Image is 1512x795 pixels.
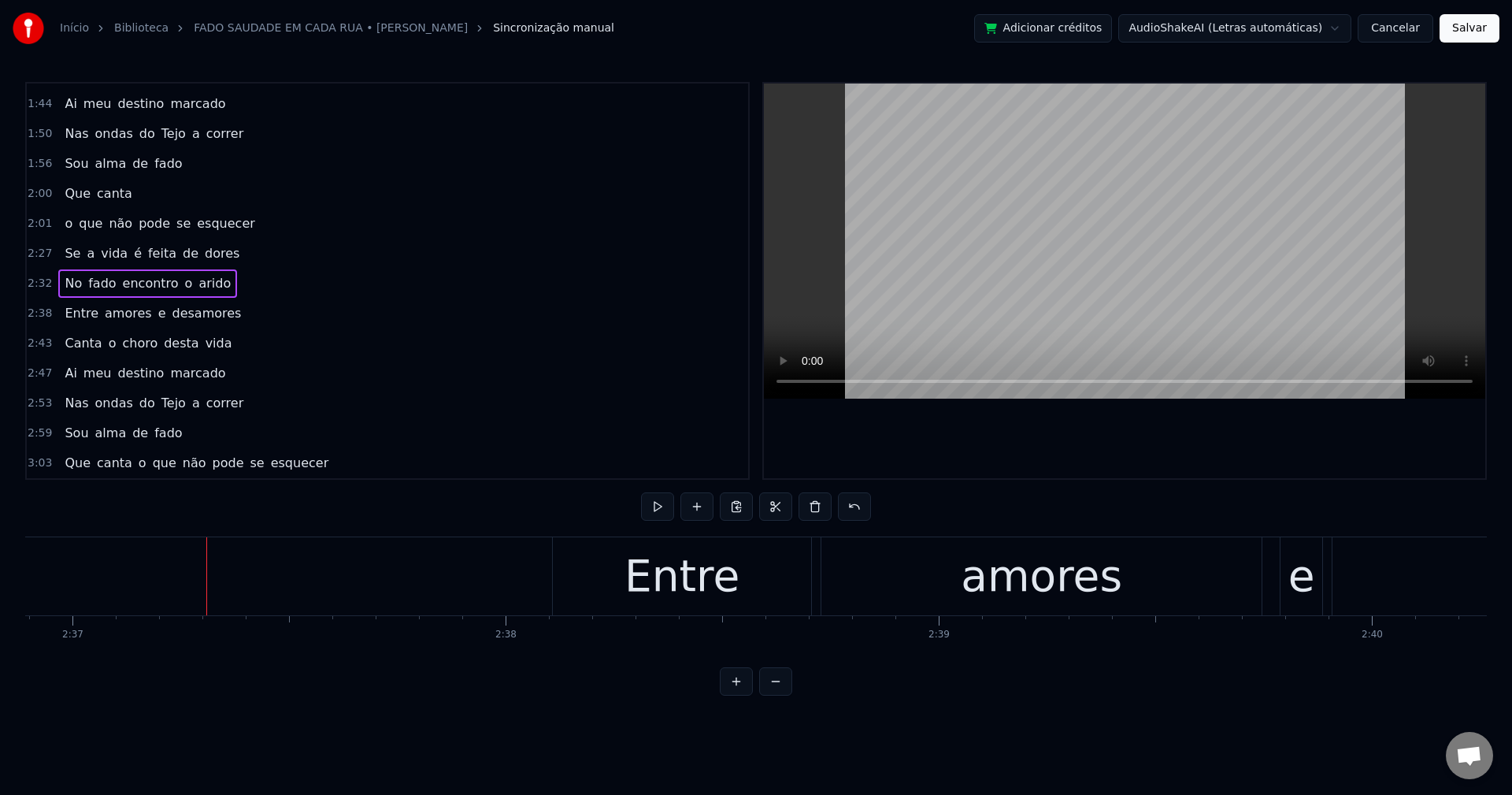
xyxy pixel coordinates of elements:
a: Open chat [1446,732,1493,779]
span: se [248,454,265,472]
span: o [63,214,74,232]
span: 2:59 [28,425,52,441]
span: e [157,304,168,322]
span: Se [63,244,82,262]
span: o [183,274,195,292]
span: alma [94,154,128,173]
span: é [132,244,143,262]
span: 2:27 [28,246,52,262]
span: correr [205,124,246,143]
span: Que [63,184,92,202]
a: Início [60,20,89,36]
span: Sou [63,424,90,442]
span: alma [94,424,128,442]
span: de [131,154,150,173]
span: esquecer [195,214,257,232]
span: 2:43 [28,336,52,351]
span: meu [82,364,113,382]
nav: breadcrumb [60,20,614,36]
span: que [77,214,104,232]
span: 1:56 [28,156,52,172]
span: 2:00 [28,186,52,202]
span: pode [211,454,246,472]
span: se [175,214,192,232]
span: correr [205,394,246,412]
span: Nas [63,394,90,412]
div: Entre [624,544,739,609]
div: amores [961,544,1122,609]
span: Nas [63,124,90,143]
span: Sou [63,154,90,173]
span: arido [197,274,232,292]
div: 2:38 [495,629,517,641]
button: Adicionar créditos [974,14,1113,43]
span: 2:01 [28,216,52,232]
span: 2:47 [28,366,52,381]
span: pode [137,214,172,232]
span: meu [82,95,113,113]
span: 3:03 [28,455,52,471]
span: esquecer [269,454,331,472]
span: vida [99,244,129,262]
span: Ai [63,364,78,382]
span: 1:44 [28,96,52,112]
span: canta [95,454,134,472]
a: Biblioteca [114,20,169,36]
span: Tejo [160,124,187,143]
a: FADO SAUDADE EM CADA RUA • [PERSON_NAME] [194,20,468,36]
span: Tejo [160,394,187,412]
span: o [107,334,118,352]
span: do [138,394,157,412]
button: Cancelar [1358,14,1433,43]
span: Canta [63,334,103,352]
span: a [191,124,202,143]
span: 2:53 [28,396,52,411]
span: de [131,424,150,442]
span: choro [120,334,159,352]
span: 1:50 [28,126,52,142]
span: de [181,244,200,262]
img: youka [13,13,44,44]
span: Que [63,454,92,472]
span: ondas [94,124,135,143]
span: canta [95,184,134,202]
span: encontro [121,274,180,292]
span: amores [103,304,154,322]
span: não [107,214,134,232]
span: Sincronização manual [493,20,614,36]
button: Salvar [1440,14,1499,43]
span: No [63,274,83,292]
span: marcado [169,95,227,113]
div: 2:40 [1362,629,1383,641]
span: destino [116,95,165,113]
div: e [1288,544,1315,609]
span: fado [153,424,183,442]
span: fado [87,274,117,292]
span: a [85,244,96,262]
span: dores [203,244,241,262]
span: do [138,124,157,143]
span: não [181,454,208,472]
span: marcado [169,364,227,382]
span: vida [204,334,234,352]
span: destino [116,364,165,382]
span: ondas [94,394,135,412]
span: o [137,454,148,472]
span: Entre [63,304,100,322]
span: 2:32 [28,276,52,292]
span: desamores [170,304,243,322]
span: Ai [63,95,78,113]
span: 2:38 [28,306,52,321]
span: a [191,394,202,412]
span: desta [162,334,200,352]
div: 2:39 [928,629,950,641]
span: que [151,454,178,472]
span: fado [153,154,183,173]
div: 2:37 [62,629,83,641]
span: feita [146,244,178,262]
